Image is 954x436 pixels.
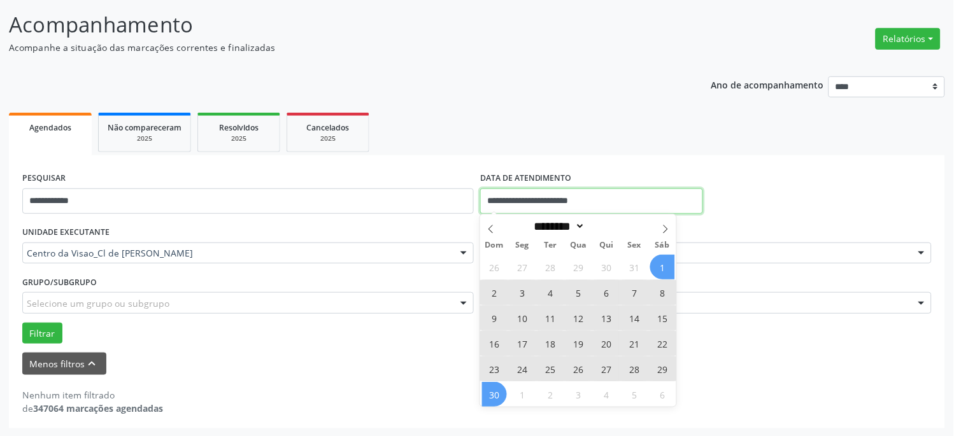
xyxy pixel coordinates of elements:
button: Relatórios [876,28,941,50]
span: Novembro 3, 2025 [510,280,535,305]
span: Não compareceram [108,122,182,133]
span: Outubro 31, 2025 [622,255,647,279]
span: Novembro 30, 2025 [482,382,507,407]
span: Dezembro 6, 2025 [650,382,675,407]
span: Novembro 19, 2025 [566,331,591,356]
span: Selecione um grupo ou subgrupo [27,297,169,310]
span: Novembro 11, 2025 [538,306,563,330]
div: 2025 [296,134,360,143]
span: Novembro 7, 2025 [622,280,647,305]
span: Novembro 16, 2025 [482,331,507,356]
span: Outubro 26, 2025 [482,255,507,279]
span: Novembro 8, 2025 [650,280,675,305]
span: Agendados [29,122,71,133]
div: 2025 [108,134,182,143]
span: Qui [592,241,620,250]
i: keyboard_arrow_up [85,356,99,370]
div: de [22,402,163,415]
span: Novembro 21, 2025 [622,331,647,356]
span: Novembro 27, 2025 [594,356,619,381]
span: Dezembro 4, 2025 [594,382,619,407]
span: Dezembro 3, 2025 [566,382,591,407]
p: Acompanhamento [9,9,664,41]
span: Novembro 25, 2025 [538,356,563,381]
span: Novembro 5, 2025 [566,280,591,305]
span: Resolvidos [219,122,259,133]
span: Novembro 15, 2025 [650,306,675,330]
span: Todos os profissionais [485,247,906,260]
p: Ano de acompanhamento [711,76,824,92]
select: Month [530,220,586,233]
label: DATA DE ATENDIMENTO [480,169,572,188]
label: Grupo/Subgrupo [22,272,97,292]
span: Novembro 4, 2025 [538,280,563,305]
span: Outubro 28, 2025 [538,255,563,279]
span: Outubro 29, 2025 [566,255,591,279]
span: Sáb [648,241,676,250]
input: Year [585,220,627,233]
div: Nenhum item filtrado [22,388,163,402]
div: 2025 [207,134,271,143]
span: Qua [564,241,592,250]
span: Novembro 20, 2025 [594,331,619,356]
span: Novembro 29, 2025 [650,356,675,381]
span: Novembro 17, 2025 [510,331,535,356]
span: Ter [536,241,564,250]
span: Outubro 27, 2025 [510,255,535,279]
span: Novembro 13, 2025 [594,306,619,330]
span: Centro da Visao_Cl de [PERSON_NAME] [27,247,448,260]
span: Cancelados [307,122,350,133]
label: UNIDADE EXECUTANTE [22,223,110,243]
p: Acompanhe a situação das marcações correntes e finalizadas [9,41,664,54]
span: Novembro 18, 2025 [538,331,563,356]
span: Novembro 28, 2025 [622,356,647,381]
span: Seg [508,241,536,250]
span: Novembro 24, 2025 [510,356,535,381]
span: Novembro 2, 2025 [482,280,507,305]
span: Novembro 9, 2025 [482,306,507,330]
strong: 347064 marcações agendadas [33,402,163,414]
span: Sex [620,241,648,250]
span: Novembro 6, 2025 [594,280,619,305]
span: Dezembro 5, 2025 [622,382,647,407]
button: Filtrar [22,323,62,344]
span: Dom [480,241,508,250]
span: Novembro 22, 2025 [650,331,675,356]
span: Novembro 14, 2025 [622,306,647,330]
span: Dezembro 1, 2025 [510,382,535,407]
span: Novembro 26, 2025 [566,356,591,381]
button: Menos filtroskeyboard_arrow_up [22,353,106,375]
span: Novembro 23, 2025 [482,356,507,381]
label: PESQUISAR [22,169,66,188]
span: Novembro 12, 2025 [566,306,591,330]
span: Novembro 10, 2025 [510,306,535,330]
span: Dezembro 2, 2025 [538,382,563,407]
span: Novembro 1, 2025 [650,255,675,279]
span: Outubro 30, 2025 [594,255,619,279]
